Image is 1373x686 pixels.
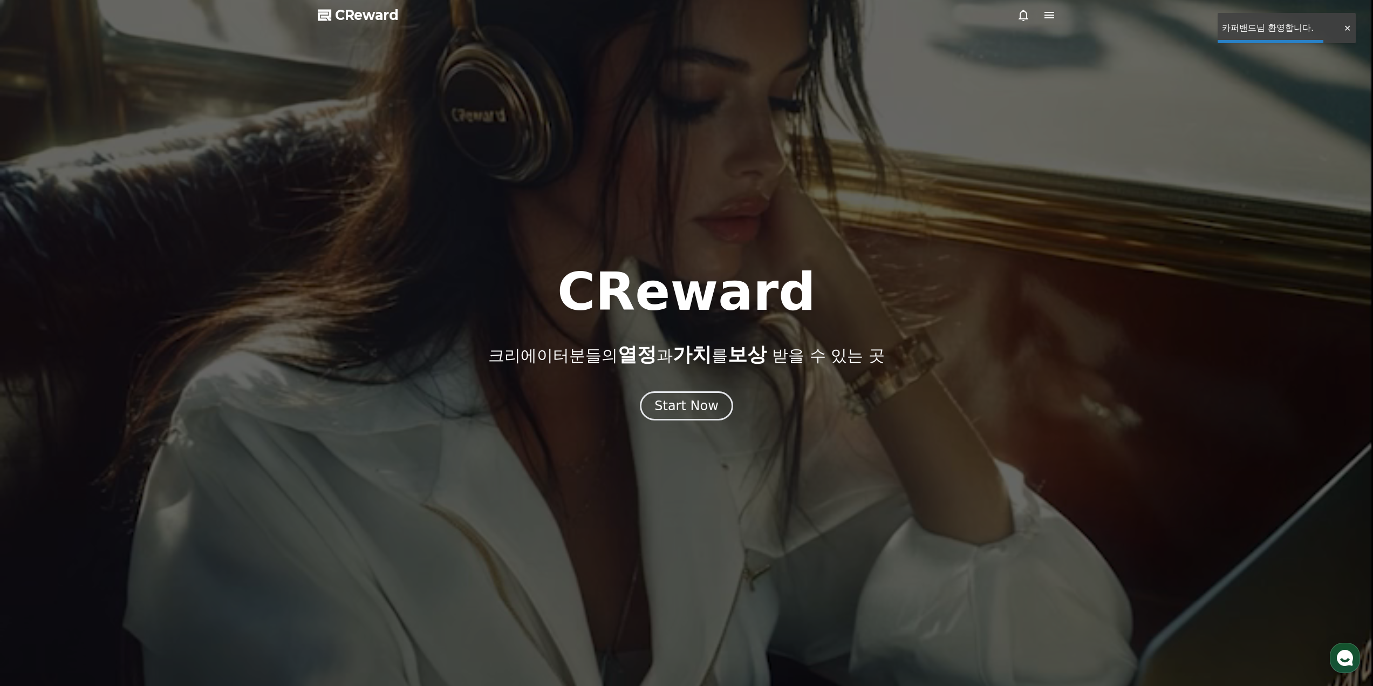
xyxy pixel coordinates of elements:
button: Start Now [640,391,733,420]
span: 가치 [673,343,712,365]
span: CReward [335,6,399,24]
p: 크리에이터분들의 과 를 받을 수 있는 곳 [488,344,884,365]
span: 보상 [728,343,767,365]
div: Start Now [654,397,719,415]
a: CReward [318,6,399,24]
h1: CReward [557,266,816,318]
a: Start Now [640,402,733,412]
span: 열정 [618,343,657,365]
